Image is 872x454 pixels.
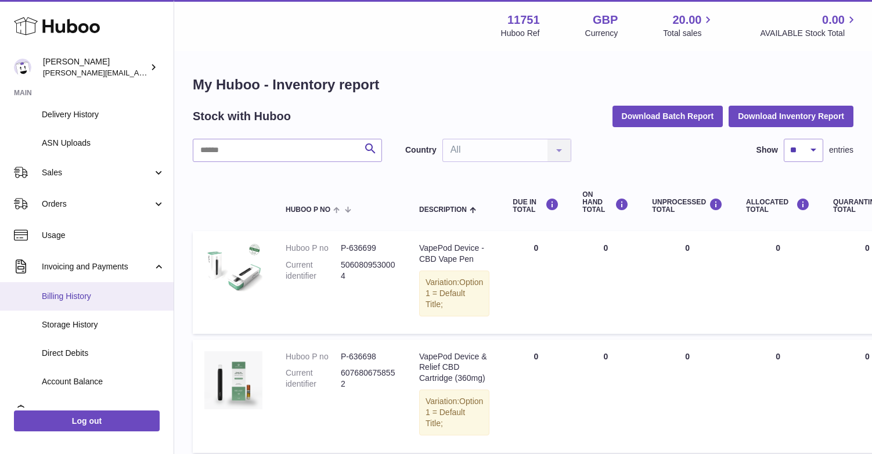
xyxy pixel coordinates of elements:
label: Show [756,145,778,156]
td: 0 [734,231,821,333]
label: Country [405,145,437,156]
button: Download Batch Report [612,106,723,127]
dd: 6076806758552 [341,367,396,390]
img: product image [204,243,262,301]
dt: Huboo P no [286,351,341,362]
span: [PERSON_NAME][EMAIL_ADDRESS][DOMAIN_NAME] [43,68,233,77]
img: vamsi@cannacares.co.uk [14,59,31,76]
span: Sales [42,167,153,178]
span: 0 [865,352,870,361]
span: Total sales [663,28,715,39]
td: 0 [734,340,821,453]
div: ALLOCATED Total [746,198,810,214]
td: 0 [501,340,571,453]
td: 0 [571,340,640,453]
div: Variation: [419,271,489,316]
dd: P-636699 [341,243,396,254]
span: 0.00 [822,12,845,28]
span: Billing History [42,291,165,302]
td: 0 [571,231,640,333]
div: Currency [585,28,618,39]
img: product image [204,351,262,409]
span: AVAILABLE Stock Total [760,28,858,39]
div: UNPROCESSED Total [652,198,723,214]
div: Huboo Ref [501,28,540,39]
span: ASN Uploads [42,138,165,149]
span: 20.00 [672,12,701,28]
dt: Current identifier [286,260,341,282]
span: Orders [42,199,153,210]
div: VapePod Device & Relief CBD Cartridge (360mg) [419,351,489,384]
button: Download Inventory Report [729,106,853,127]
div: DUE IN TOTAL [513,198,559,214]
div: ON HAND Total [582,191,629,214]
dt: Huboo P no [286,243,341,254]
span: Option 1 = Default Title; [426,278,483,309]
a: Log out [14,410,160,431]
span: Description [419,206,467,214]
span: Invoicing and Payments [42,261,153,272]
div: VapePod Device - CBD Vape Pen [419,243,489,265]
span: Huboo P no [286,206,330,214]
div: Variation: [419,390,489,435]
div: [PERSON_NAME] [43,56,147,78]
span: Cases [42,406,165,417]
a: 20.00 Total sales [663,12,715,39]
a: 0.00 AVAILABLE Stock Total [760,12,858,39]
span: 0 [865,243,870,253]
dd: 5060809530004 [341,260,396,282]
span: Usage [42,230,165,241]
dt: Current identifier [286,367,341,390]
span: entries [829,145,853,156]
span: Option 1 = Default Title; [426,397,483,428]
strong: 11751 [507,12,540,28]
span: Account Balance [42,376,165,387]
td: 0 [640,231,734,333]
td: 0 [640,340,734,453]
span: Storage History [42,319,165,330]
h1: My Huboo - Inventory report [193,75,853,94]
strong: GBP [593,12,618,28]
span: Direct Debits [42,348,165,359]
h2: Stock with Huboo [193,109,291,124]
span: Delivery History [42,109,165,120]
td: 0 [501,231,571,333]
dd: P-636698 [341,351,396,362]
